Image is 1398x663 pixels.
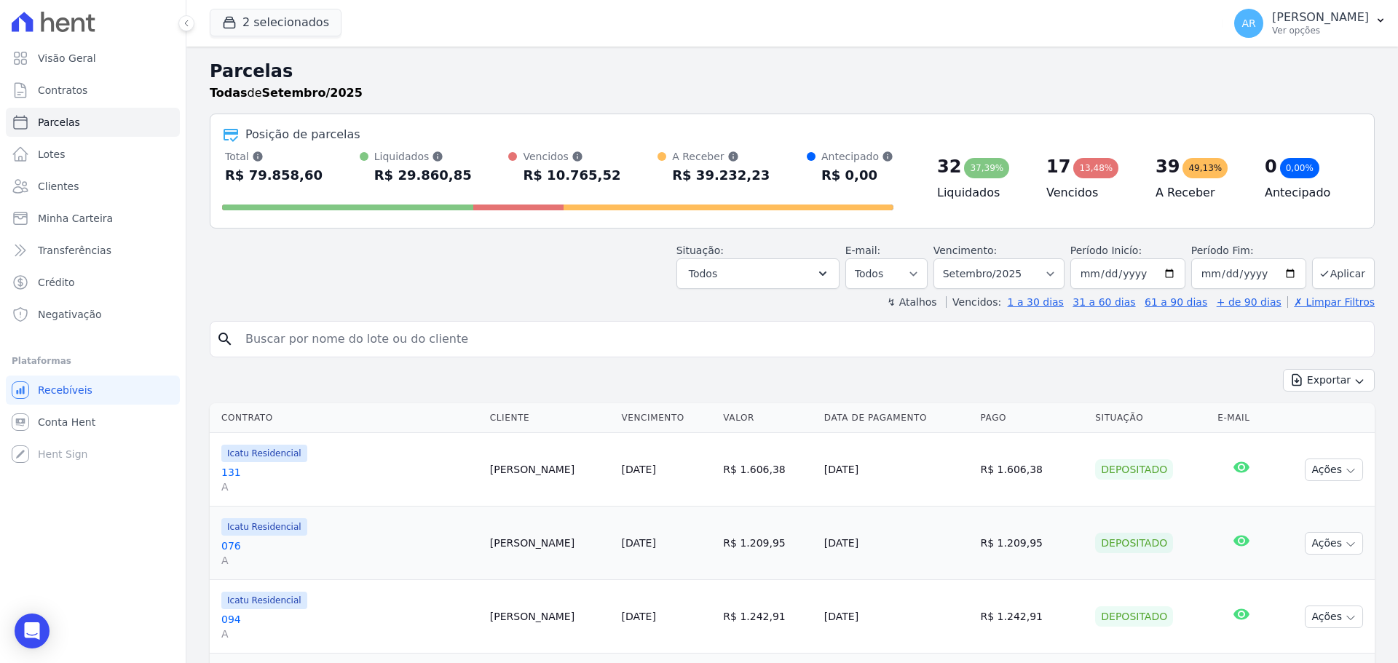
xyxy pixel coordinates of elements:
[6,268,180,297] a: Crédito
[6,204,180,233] a: Minha Carteira
[484,507,616,580] td: [PERSON_NAME]
[845,245,881,256] label: E-mail:
[1089,403,1212,433] th: Situação
[6,108,180,137] a: Parcelas
[717,433,818,507] td: R$ 1.606,38
[1272,10,1369,25] p: [PERSON_NAME]
[1191,243,1306,258] label: Período Fim:
[12,352,174,370] div: Plataformas
[221,553,478,568] span: A
[225,149,323,164] div: Total
[672,164,770,187] div: R$ 39.232,23
[210,9,341,36] button: 2 selecionados
[975,580,1090,654] td: R$ 1.242,91
[38,147,66,162] span: Lotes
[689,265,717,282] span: Todos
[6,408,180,437] a: Conta Hent
[1095,533,1173,553] div: Depositado
[523,149,620,164] div: Vencidos
[1217,296,1281,308] a: + de 90 dias
[1070,245,1142,256] label: Período Inicío:
[38,383,92,397] span: Recebíveis
[975,433,1090,507] td: R$ 1.606,38
[6,140,180,169] a: Lotes
[484,403,616,433] th: Cliente
[1145,296,1207,308] a: 61 a 90 dias
[818,433,975,507] td: [DATE]
[1095,606,1173,627] div: Depositado
[1312,258,1375,289] button: Aplicar
[15,614,50,648] div: Open Intercom Messenger
[1283,369,1375,392] button: Exportar
[38,243,111,258] span: Transferências
[6,376,180,405] a: Recebíveis
[38,307,102,322] span: Negativação
[1265,184,1351,202] h4: Antecipado
[210,84,363,102] p: de
[937,155,961,178] div: 32
[6,76,180,105] a: Contratos
[523,164,620,187] div: R$ 10.765,52
[1223,3,1398,44] button: AR [PERSON_NAME] Ver opções
[38,415,95,429] span: Conta Hent
[1073,158,1118,178] div: 13,48%
[6,172,180,201] a: Clientes
[221,592,307,609] span: Icatu Residencial
[887,296,936,308] label: ↯ Atalhos
[1212,403,1271,433] th: E-mail
[1008,296,1064,308] a: 1 a 30 dias
[717,507,818,580] td: R$ 1.209,95
[1280,158,1319,178] div: 0,00%
[975,403,1090,433] th: Pago
[1265,155,1277,178] div: 0
[216,330,234,348] i: search
[374,164,472,187] div: R$ 29.860,85
[975,507,1090,580] td: R$ 1.209,95
[1305,532,1363,555] button: Ações
[622,611,656,622] a: [DATE]
[221,518,307,536] span: Icatu Residencial
[1046,184,1132,202] h4: Vencidos
[1073,296,1135,308] a: 31 a 60 dias
[221,539,478,568] a: 076A
[1287,296,1375,308] a: ✗ Limpar Filtros
[38,211,113,226] span: Minha Carteira
[38,51,96,65] span: Visão Geral
[676,258,840,289] button: Todos
[622,464,656,475] a: [DATE]
[821,164,893,187] div: R$ 0,00
[6,44,180,73] a: Visão Geral
[38,179,79,194] span: Clientes
[676,245,724,256] label: Situação:
[818,507,975,580] td: [DATE]
[38,115,80,130] span: Parcelas
[221,612,478,641] a: 094A
[210,86,248,100] strong: Todas
[964,158,1009,178] div: 37,39%
[717,580,818,654] td: R$ 1.242,91
[262,86,363,100] strong: Setembro/2025
[946,296,1001,308] label: Vencidos:
[1156,155,1180,178] div: 39
[616,403,718,433] th: Vencimento
[821,149,893,164] div: Antecipado
[237,325,1368,354] input: Buscar por nome do lote ou do cliente
[717,403,818,433] th: Valor
[225,164,323,187] div: R$ 79.858,60
[210,403,484,433] th: Contrato
[484,433,616,507] td: [PERSON_NAME]
[622,537,656,549] a: [DATE]
[484,580,616,654] td: [PERSON_NAME]
[210,58,1375,84] h2: Parcelas
[374,149,472,164] div: Liquidados
[1272,25,1369,36] p: Ver opções
[1305,606,1363,628] button: Ações
[38,275,75,290] span: Crédito
[6,300,180,329] a: Negativação
[1095,459,1173,480] div: Depositado
[818,580,975,654] td: [DATE]
[818,403,975,433] th: Data de Pagamento
[937,184,1023,202] h4: Liquidados
[933,245,997,256] label: Vencimento:
[1241,18,1255,28] span: AR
